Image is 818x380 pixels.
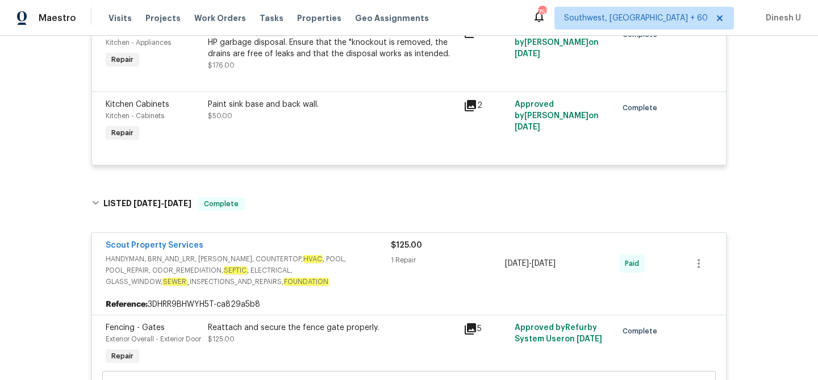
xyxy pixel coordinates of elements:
[208,336,235,343] span: $125.00
[223,266,247,274] em: SEPTIC
[625,258,644,269] span: Paid
[106,336,201,343] span: Exterior Overall - Exterior Door
[623,102,662,114] span: Complete
[145,12,181,24] span: Projects
[538,7,546,18] div: 753
[199,198,243,210] span: Complete
[106,299,148,310] b: Reference:
[515,50,540,58] span: [DATE]
[164,199,191,207] span: [DATE]
[577,335,602,343] span: [DATE]
[208,112,232,119] span: $50.00
[107,54,138,65] span: Repair
[106,241,203,249] a: Scout Property Services
[208,99,457,110] div: Paint sink base and back wall.
[133,199,191,207] span: -
[106,324,165,332] span: Fencing - Gates
[464,322,508,336] div: 5
[208,26,457,60] div: Remove and the existing garbage disposal with a new 1/3 HP garbage disposal. Ensure that the "kno...
[208,62,235,69] span: $176.00
[260,14,283,22] span: Tasks
[106,101,169,108] span: Kitchen Cabinets
[107,350,138,362] span: Repair
[391,254,505,266] div: 1 Repair
[108,12,132,24] span: Visits
[355,12,429,24] span: Geo Assignments
[162,278,187,286] em: SEWER
[532,260,556,268] span: [DATE]
[761,12,801,24] span: Dinesh U
[107,127,138,139] span: Repair
[106,253,391,287] span: HANDYMAN, BRN_AND_LRR, [PERSON_NAME], COUNTERTOP, , POOL, POOL_REPAIR, ODOR_REMEDIATION, , ELECTR...
[303,255,323,263] em: HVAC
[283,278,329,286] em: FOUNDATION
[133,199,161,207] span: [DATE]
[515,123,540,131] span: [DATE]
[515,101,599,131] span: Approved by [PERSON_NAME] on
[564,12,708,24] span: Southwest, [GEOGRAPHIC_DATA] + 60
[623,325,662,337] span: Complete
[464,99,508,112] div: 2
[208,322,457,333] div: Reattach and secure the fence gate properly.
[103,197,191,211] h6: LISTED
[88,186,730,222] div: LISTED [DATE]-[DATE]Complete
[505,258,556,269] span: -
[505,260,529,268] span: [DATE]
[92,294,726,315] div: 3DHRR9BHWYH5T-ca829a5b8
[515,27,599,58] span: Approved by [PERSON_NAME] on
[194,12,246,24] span: Work Orders
[391,241,422,249] span: $125.00
[39,12,76,24] span: Maestro
[297,12,341,24] span: Properties
[106,112,164,119] span: Kitchen - Cabinets
[515,324,602,343] span: Approved by Refurby System User on
[106,39,171,46] span: Kitchen - Appliances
